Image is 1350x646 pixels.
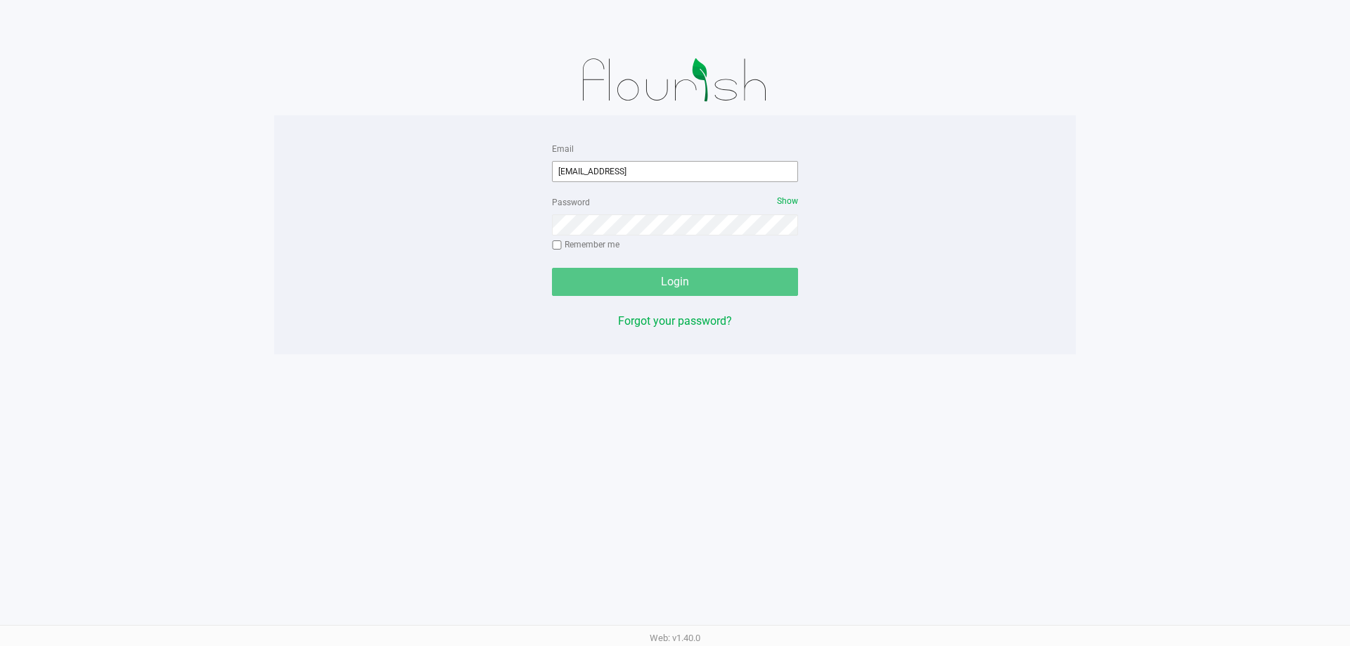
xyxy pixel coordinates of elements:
span: Web: v1.40.0 [650,633,700,643]
button: Forgot your password? [618,313,732,330]
label: Remember me [552,238,619,251]
input: Remember me [552,240,562,250]
label: Email [552,143,574,155]
span: Show [777,196,798,206]
label: Password [552,196,590,209]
